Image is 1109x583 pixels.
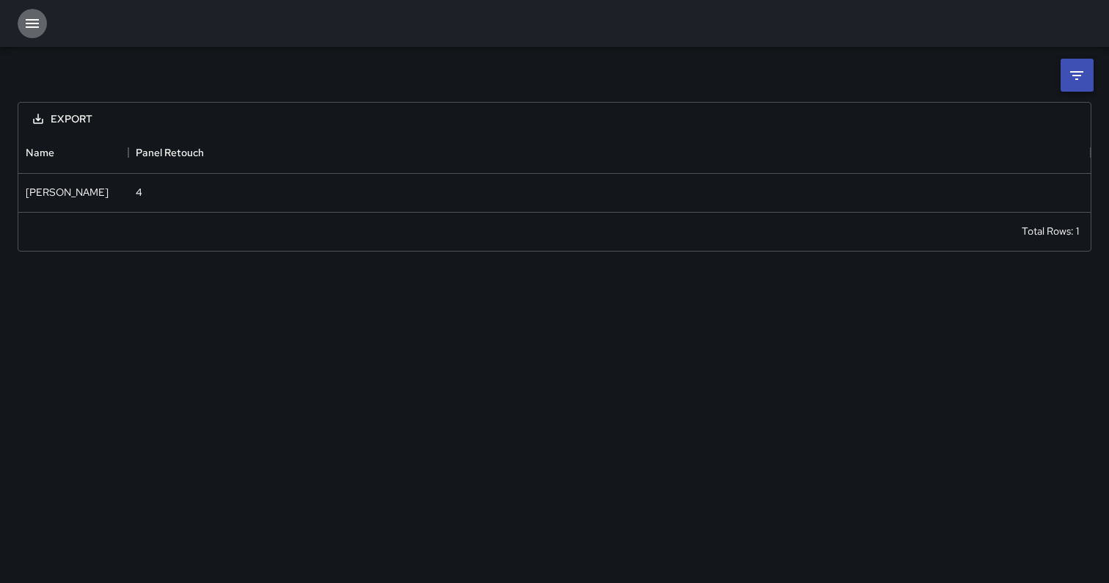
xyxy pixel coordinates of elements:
[136,185,142,199] div: 4
[136,132,204,173] div: Panel Retouch
[18,132,128,173] div: Name
[26,132,54,173] div: Name
[128,132,1091,173] div: Panel Retouch
[21,106,104,133] button: Export
[1022,224,1079,238] div: Total Rows: 1
[26,185,109,199] div: Sandra Rosillo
